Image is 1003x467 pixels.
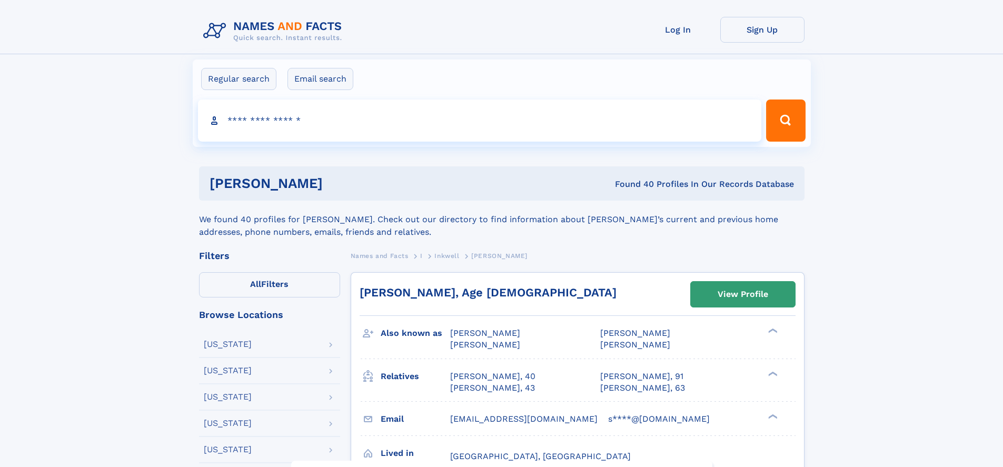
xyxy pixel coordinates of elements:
[600,340,670,350] span: [PERSON_NAME]
[450,451,631,461] span: [GEOGRAPHIC_DATA], [GEOGRAPHIC_DATA]
[450,340,520,350] span: [PERSON_NAME]
[199,17,351,45] img: Logo Names and Facts
[471,252,528,260] span: [PERSON_NAME]
[199,201,805,239] div: We found 40 profiles for [PERSON_NAME]. Check out our directory to find information about [PERSON...
[720,17,805,43] a: Sign Up
[351,249,409,262] a: Names and Facts
[450,382,535,394] a: [PERSON_NAME], 43
[434,252,459,260] span: Inkwell
[381,367,450,385] h3: Relatives
[210,177,469,190] h1: [PERSON_NAME]
[199,272,340,297] label: Filters
[360,286,617,299] a: [PERSON_NAME], Age [DEMOGRAPHIC_DATA]
[199,251,340,261] div: Filters
[201,68,276,90] label: Regular search
[600,371,683,382] a: [PERSON_NAME], 91
[381,324,450,342] h3: Also known as
[420,249,423,262] a: I
[600,328,670,338] span: [PERSON_NAME]
[434,249,459,262] a: Inkwell
[450,414,598,424] span: [EMAIL_ADDRESS][DOMAIN_NAME]
[766,413,778,420] div: ❯
[381,410,450,428] h3: Email
[766,100,805,142] button: Search Button
[250,279,261,289] span: All
[766,370,778,377] div: ❯
[287,68,353,90] label: Email search
[204,445,252,454] div: [US_STATE]
[420,252,423,260] span: I
[198,100,762,142] input: search input
[636,17,720,43] a: Log In
[199,310,340,320] div: Browse Locations
[204,393,252,401] div: [US_STATE]
[691,282,795,307] a: View Profile
[766,327,778,334] div: ❯
[381,444,450,462] h3: Lived in
[204,419,252,428] div: [US_STATE]
[450,371,535,382] a: [PERSON_NAME], 40
[469,178,794,190] div: Found 40 Profiles In Our Records Database
[450,328,520,338] span: [PERSON_NAME]
[204,366,252,375] div: [US_STATE]
[204,340,252,349] div: [US_STATE]
[718,282,768,306] div: View Profile
[600,382,685,394] a: [PERSON_NAME], 63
